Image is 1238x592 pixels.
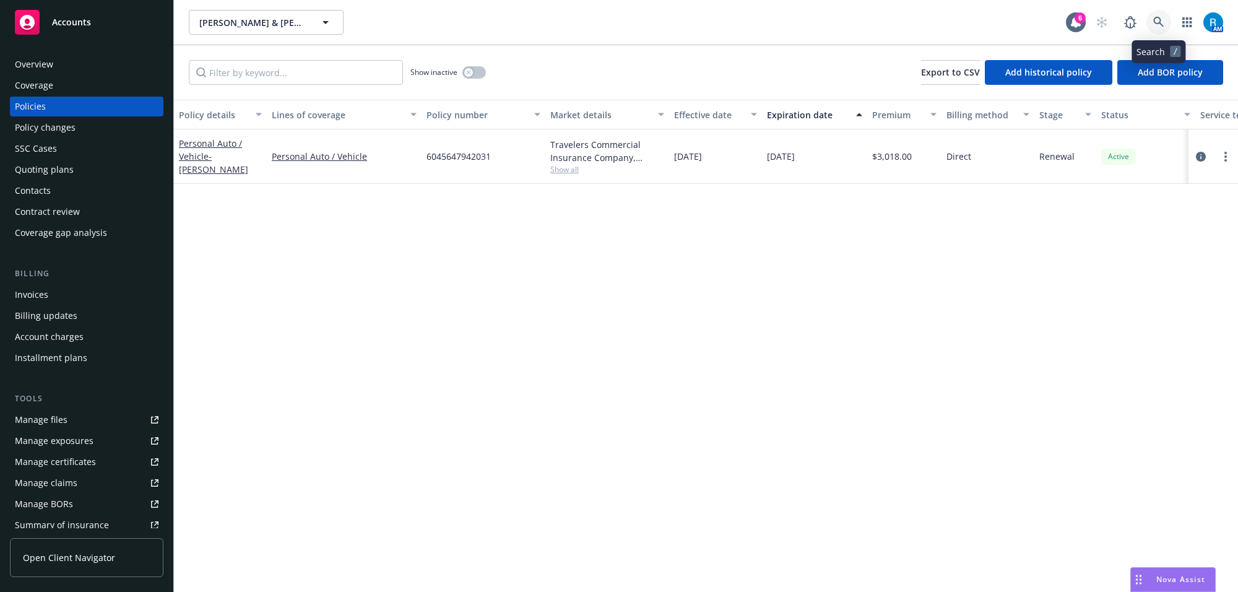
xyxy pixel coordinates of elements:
a: Personal Auto / Vehicle [272,150,417,163]
span: [DATE] [767,150,795,163]
button: Premium [867,100,941,129]
div: Lines of coverage [272,108,403,121]
div: Overview [15,54,53,74]
span: [DATE] [674,150,702,163]
div: Policy changes [15,118,76,137]
div: Travelers Commercial Insurance Company, Travelers Insurance [550,138,664,164]
button: Effective date [669,100,762,129]
a: Billing updates [10,306,163,326]
a: Search [1146,10,1171,35]
div: Market details [550,108,651,121]
a: Quoting plans [10,160,163,180]
div: Manage certificates [15,452,96,472]
div: Summary of insurance [15,515,109,535]
a: Contacts [10,181,163,201]
span: [PERSON_NAME] & [PERSON_NAME] [199,16,306,29]
button: [PERSON_NAME] & [PERSON_NAME] [189,10,344,35]
div: Manage exposures [15,431,93,451]
span: Show all [550,164,664,175]
span: Nova Assist [1156,574,1205,585]
button: Add historical policy [985,60,1112,85]
a: Coverage gap analysis [10,223,163,243]
div: Effective date [674,108,743,121]
a: Start snowing [1089,10,1114,35]
span: 6045647942031 [426,150,491,163]
div: Quoting plans [15,160,74,180]
div: Premium [872,108,923,121]
div: Billing updates [15,306,77,326]
span: Active [1106,151,1131,162]
div: Expiration date [767,108,849,121]
div: Account charges [15,327,84,347]
a: circleInformation [1193,149,1208,164]
a: Switch app [1175,10,1200,35]
a: Summary of insurance [10,515,163,535]
a: Manage BORs [10,494,163,514]
div: Stage [1039,108,1078,121]
button: Billing method [941,100,1034,129]
a: Account charges [10,327,163,347]
div: Status [1101,108,1177,121]
span: $3,018.00 [872,150,912,163]
button: Add BOR policy [1117,60,1223,85]
button: Policy details [174,100,267,129]
a: Manage claims [10,473,163,493]
a: Personal Auto / Vehicle [179,137,248,175]
div: SSC Cases [15,139,57,159]
span: Show inactive [410,67,457,77]
div: Manage claims [15,473,77,493]
span: Open Client Navigator [23,551,115,564]
div: Policy details [179,108,248,121]
a: Accounts [10,5,163,40]
button: Status [1096,100,1195,129]
div: Coverage gap analysis [15,223,107,243]
a: SSC Cases [10,139,163,159]
a: Manage files [10,410,163,430]
span: Renewal [1039,150,1075,163]
a: Policy changes [10,118,163,137]
button: Lines of coverage [267,100,422,129]
a: Invoices [10,285,163,305]
div: Billing method [946,108,1016,121]
a: Policies [10,97,163,116]
div: Drag to move [1131,568,1146,591]
a: Manage exposures [10,431,163,451]
button: Policy number [422,100,545,129]
button: Market details [545,100,669,129]
a: Contract review [10,202,163,222]
input: Filter by keyword... [189,60,403,85]
button: Expiration date [762,100,867,129]
div: Contacts [15,181,51,201]
div: Installment plans [15,348,87,368]
div: Coverage [15,76,53,95]
div: Contract review [15,202,80,222]
a: Installment plans [10,348,163,368]
a: Report a Bug [1118,10,1143,35]
div: Policy number [426,108,527,121]
span: Direct [946,150,971,163]
span: Accounts [52,17,91,27]
div: Policies [15,97,46,116]
div: Invoices [15,285,48,305]
img: photo [1203,12,1223,32]
div: 6 [1075,12,1086,24]
a: Overview [10,54,163,74]
div: Manage files [15,410,67,430]
button: Nova Assist [1130,567,1216,592]
div: Billing [10,268,163,280]
button: Export to CSV [921,60,980,85]
span: Export to CSV [921,66,980,78]
button: Stage [1034,100,1096,129]
div: Tools [10,393,163,405]
div: Manage BORs [15,494,73,514]
a: Coverage [10,76,163,95]
a: more [1218,149,1233,164]
span: Add historical policy [1005,66,1092,78]
a: Manage certificates [10,452,163,472]
span: Add BOR policy [1138,66,1203,78]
